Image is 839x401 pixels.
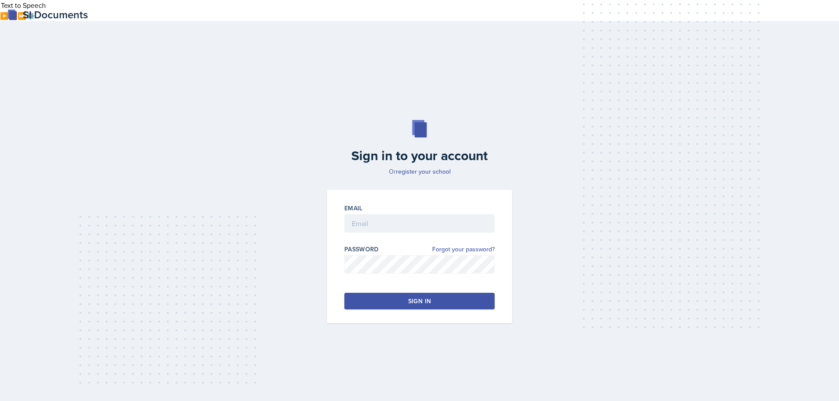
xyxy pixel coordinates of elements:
label: Email [344,204,363,212]
a: SI Documents [7,7,88,23]
a: Forgot your password? [432,245,495,254]
a: register your school [396,167,451,176]
div: Sign in [408,297,431,305]
input: Email [344,214,495,233]
h2: Sign in to your account [322,148,517,164]
label: Password [344,245,379,254]
button: Sign in [344,293,495,309]
p: Or [322,167,517,176]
